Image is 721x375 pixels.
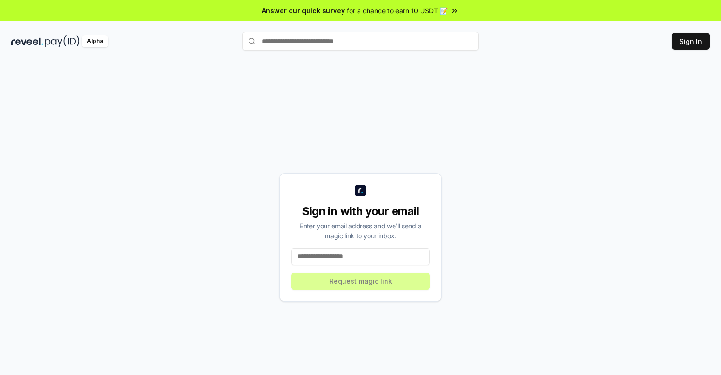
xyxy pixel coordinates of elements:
[347,6,448,16] span: for a chance to earn 10 USDT 📝
[262,6,345,16] span: Answer our quick survey
[672,33,710,50] button: Sign In
[291,221,430,241] div: Enter your email address and we’ll send a magic link to your inbox.
[82,35,108,47] div: Alpha
[355,185,366,196] img: logo_small
[45,35,80,47] img: pay_id
[11,35,43,47] img: reveel_dark
[291,204,430,219] div: Sign in with your email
